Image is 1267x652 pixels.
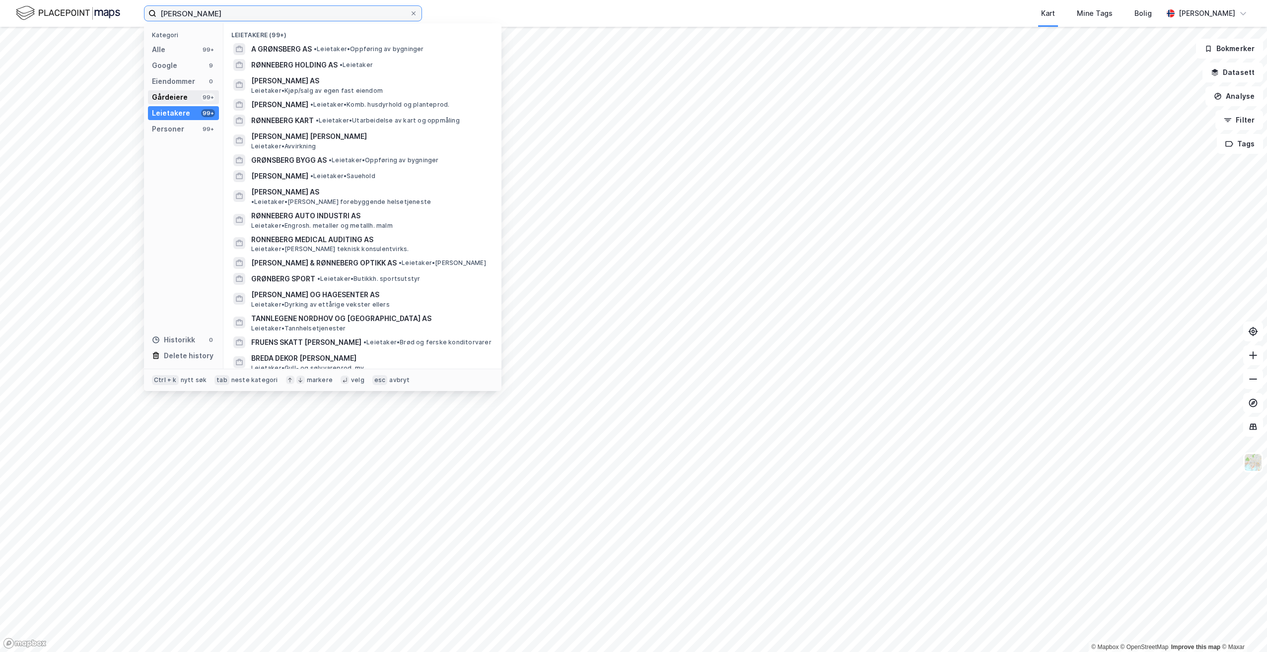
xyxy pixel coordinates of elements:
[310,101,449,109] span: Leietaker • Komb. husdyrhold og planteprod.
[251,142,316,150] span: Leietaker • Avvirkning
[1202,63,1263,82] button: Datasett
[207,62,215,69] div: 9
[223,23,501,41] div: Leietakere (99+)
[251,75,490,87] span: [PERSON_NAME] AS
[181,376,207,384] div: nytt søk
[317,275,320,282] span: •
[251,210,490,222] span: RØNNEBERG AUTO INDUSTRI AS
[1134,7,1152,19] div: Bolig
[1217,604,1267,652] div: Kontrollprogram for chat
[1244,453,1263,472] img: Z
[251,336,361,348] span: FRUENS SKATT [PERSON_NAME]
[164,350,213,362] div: Delete history
[1205,86,1263,106] button: Analyse
[363,338,366,346] span: •
[1196,39,1263,59] button: Bokmerker
[251,245,409,253] span: Leietaker • [PERSON_NAME] teknisk konsulentvirks.
[251,364,365,372] span: Leietaker • Gull- og sølvvareprod. mv.
[399,259,486,267] span: Leietaker • [PERSON_NAME]
[201,93,215,101] div: 99+
[201,46,215,54] div: 99+
[201,125,215,133] div: 99+
[251,301,390,309] span: Leietaker • Dyrking av ettårige vekster ellers
[372,375,388,385] div: esc
[314,45,424,53] span: Leietaker • Oppføring av bygninger
[251,325,346,332] span: Leietaker • Tannhelsetjenester
[310,172,375,180] span: Leietaker • Sauehold
[251,198,431,206] span: Leietaker • [PERSON_NAME] forebyggende helsetjeneste
[251,352,490,364] span: BREDA DEKOR [PERSON_NAME]
[152,31,219,39] div: Kategori
[389,376,410,384] div: avbryt
[1077,7,1113,19] div: Mine Tags
[251,186,319,198] span: [PERSON_NAME] AS
[307,376,333,384] div: markere
[152,334,195,346] div: Historikk
[152,60,177,71] div: Google
[251,222,393,230] span: Leietaker • Engrosh. metaller og metallh. malm
[1179,7,1235,19] div: [PERSON_NAME]
[251,198,254,205] span: •
[310,172,313,180] span: •
[329,156,332,164] span: •
[152,44,165,56] div: Alle
[1091,644,1119,651] a: Mapbox
[314,45,317,53] span: •
[251,257,397,269] span: [PERSON_NAME] & RØNNEBERG OPTIKK AS
[214,375,229,385] div: tab
[152,91,188,103] div: Gårdeiere
[251,99,308,111] span: [PERSON_NAME]
[1217,134,1263,154] button: Tags
[1217,604,1267,652] iframe: Chat Widget
[316,117,319,124] span: •
[16,4,120,22] img: logo.f888ab2527a4732fd821a326f86c7f29.svg
[340,61,373,69] span: Leietaker
[152,75,195,87] div: Eiendommer
[231,376,278,384] div: neste kategori
[156,6,410,21] input: Søk på adresse, matrikkel, gårdeiere, leietakere eller personer
[251,289,490,301] span: [PERSON_NAME] OG HAGESENTER AS
[329,156,439,164] span: Leietaker • Oppføring av bygninger
[340,61,343,68] span: •
[1041,7,1055,19] div: Kart
[310,101,313,108] span: •
[351,376,364,384] div: velg
[152,375,179,385] div: Ctrl + k
[251,154,327,166] span: GRØNSBERG BYGG AS
[251,170,308,182] span: [PERSON_NAME]
[316,117,460,125] span: Leietaker • Utarbeidelse av kart og oppmåling
[251,115,314,127] span: RØNNEBERG KART
[3,638,47,649] a: Mapbox homepage
[1171,644,1220,651] a: Improve this map
[201,109,215,117] div: 99+
[251,234,490,246] span: RONNEBERG MEDICAL AUDITING AS
[251,130,490,142] span: [PERSON_NAME] [PERSON_NAME]
[399,259,402,266] span: •
[1215,110,1263,130] button: Filter
[152,123,184,135] div: Personer
[363,338,492,346] span: Leietaker • Brød og ferske konditorvarer
[207,77,215,85] div: 0
[251,313,490,325] span: TANNLEGENE NORDHOV OG [GEOGRAPHIC_DATA] AS
[251,59,338,71] span: RØNNEBERG HOLDING AS
[152,107,190,119] div: Leietakere
[251,43,312,55] span: A GRØNSBERG AS
[251,87,383,95] span: Leietaker • Kjøp/salg av egen fast eiendom
[251,273,315,285] span: GRØNBERG SPORT
[317,275,420,283] span: Leietaker • Butikkh. sportsutstyr
[1121,644,1169,651] a: OpenStreetMap
[207,336,215,344] div: 0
